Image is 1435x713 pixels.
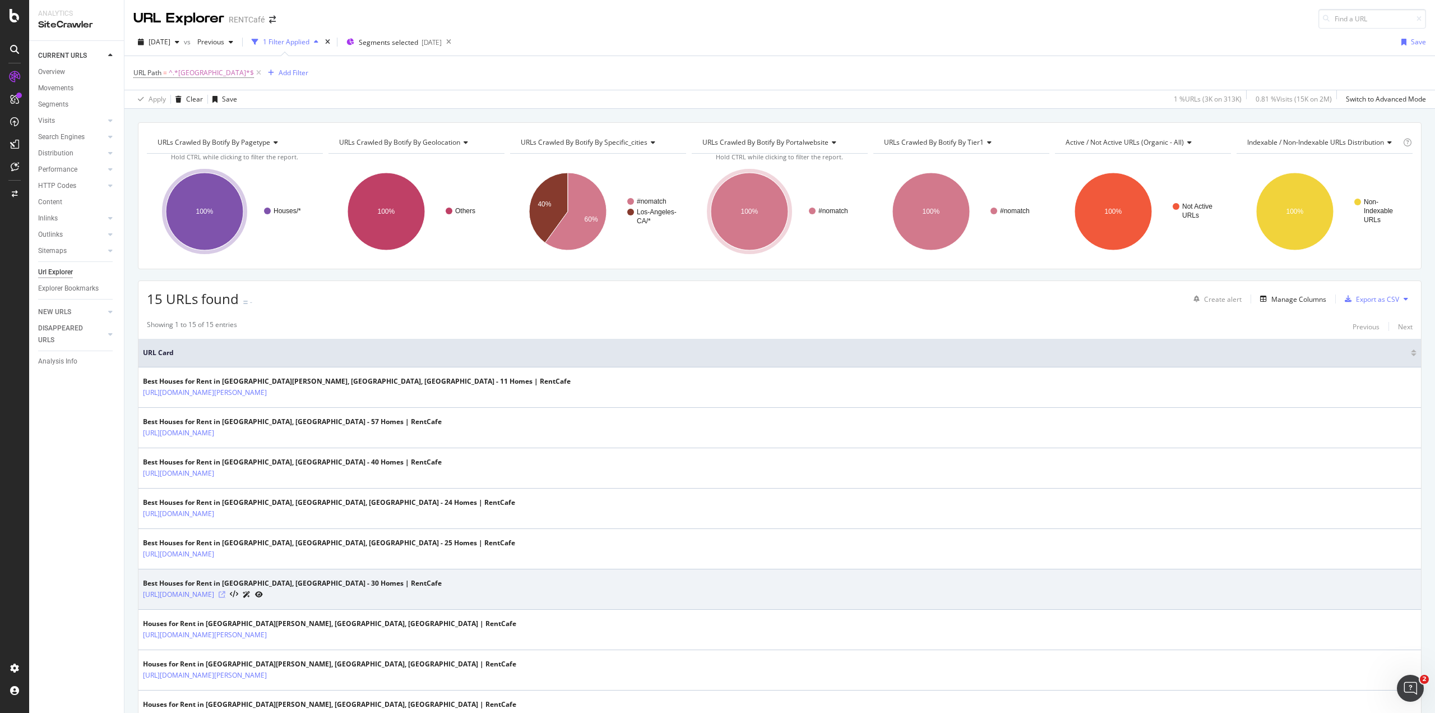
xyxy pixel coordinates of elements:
[1237,163,1413,260] svg: A chart.
[155,134,313,151] h4: URLs Crawled By Botify By pagetype
[1340,290,1399,308] button: Export as CSV
[1420,675,1429,684] span: 2
[521,137,647,147] span: URLs Crawled By Botify By specific_cities
[243,301,248,304] img: Equal
[38,245,105,257] a: Sitemaps
[222,94,237,104] div: Save
[133,33,184,51] button: [DATE]
[1356,295,1399,304] div: Export as CSV
[38,82,116,94] a: Movements
[143,619,516,629] div: Houses for Rent in [GEOGRAPHIC_DATA][PERSON_NAME], [GEOGRAPHIC_DATA], [GEOGRAPHIC_DATA] | RentCafe
[1286,208,1303,215] text: 100%
[585,215,598,223] text: 60%
[510,163,685,260] svg: A chart.
[38,213,105,224] a: Inlinks
[1174,94,1242,104] div: 1 % URLs ( 3K on 313K )
[342,33,442,51] button: Segments selected[DATE]
[263,66,308,80] button: Add Filter
[538,200,551,208] text: 40%
[884,137,984,147] span: URLs Crawled By Botify By tier1
[149,37,170,47] span: 2025 Aug. 20th
[1397,675,1424,702] iframe: Intercom live chat
[133,68,161,77] span: URL Path
[143,348,1408,358] span: URL Card
[818,207,848,215] text: #nomatch
[882,134,1039,151] h4: URLs Crawled By Botify By tier1
[1353,320,1380,333] button: Previous
[143,376,571,387] div: Best Houses for Rent in [GEOGRAPHIC_DATA][PERSON_NAME], [GEOGRAPHIC_DATA], [GEOGRAPHIC_DATA] - 11...
[38,164,105,176] a: Performance
[323,36,332,48] div: times
[873,163,1048,260] svg: A chart.
[143,659,516,669] div: Houses for Rent in [GEOGRAPHIC_DATA][PERSON_NAME], [GEOGRAPHIC_DATA], [GEOGRAPHIC_DATA] | RentCafe
[328,163,503,260] svg: A chart.
[1397,33,1426,51] button: Save
[143,578,442,588] div: Best Houses for Rent in [GEOGRAPHIC_DATA], [GEOGRAPHIC_DATA] - 30 Homes | RentCafe
[38,283,116,295] a: Explorer Bookmarks
[38,245,67,257] div: Sitemaps
[169,65,254,81] span: ^.*[GEOGRAPHIC_DATA]*$
[1341,90,1426,108] button: Switch to Advanced Mode
[692,163,867,260] div: A chart.
[1182,211,1199,219] text: URLs
[38,323,105,346] a: DISAPPEARED URLS
[38,19,115,31] div: SiteCrawler
[1104,208,1122,215] text: 100%
[1182,203,1212,210] text: Not Active
[38,306,71,318] div: NEW URLS
[38,99,68,111] div: Segments
[38,356,116,367] a: Analysis Info
[143,468,214,479] a: [URL][DOMAIN_NAME]
[243,588,251,600] a: AI Url Details
[247,33,323,51] button: 1 Filter Applied
[38,131,85,143] div: Search Engines
[143,427,214,439] a: [URL][DOMAIN_NAME]
[143,629,267,641] a: [URL][DOMAIN_NAME][PERSON_NAME]
[250,297,252,307] div: -
[1353,322,1380,332] div: Previous
[740,208,758,215] text: 100%
[143,457,442,467] div: Best Houses for Rent in [GEOGRAPHIC_DATA], [GEOGRAPHIC_DATA] - 40 Homes | RentCafe
[208,90,237,108] button: Save
[38,283,99,295] div: Explorer Bookmarks
[143,508,214,519] a: [URL][DOMAIN_NAME]
[133,9,224,28] div: URL Explorer
[38,131,105,143] a: Search Engines
[184,37,193,47] span: vs
[922,208,939,215] text: 100%
[38,196,62,208] div: Content
[163,68,167,77] span: =
[143,498,515,508] div: Best Houses for Rent in [GEOGRAPHIC_DATA], [GEOGRAPHIC_DATA], [GEOGRAPHIC_DATA] - 24 Homes | Rent...
[1055,163,1231,260] div: A chart.
[143,417,442,427] div: Best Houses for Rent in [GEOGRAPHIC_DATA], [GEOGRAPHIC_DATA] - 57 Homes | RentCafe
[422,38,442,47] div: [DATE]
[377,208,395,215] text: 100%
[38,266,116,278] a: Url Explorer
[38,323,95,346] div: DISAPPEARED URLS
[1063,134,1221,151] h4: Active / Not Active URLs
[219,591,225,598] a: Visit Online Page
[38,180,76,192] div: HTTP Codes
[38,148,73,159] div: Distribution
[455,207,475,215] text: Others
[38,66,116,78] a: Overview
[1271,295,1326,304] div: Manage Columns
[1066,137,1184,147] span: Active / Not Active URLs (organic - all)
[1204,295,1242,304] div: Create alert
[637,197,666,205] text: #nomatch
[38,82,73,94] div: Movements
[1398,322,1413,332] div: Next
[38,306,105,318] a: NEW URLS
[38,66,65,78] div: Overview
[1189,290,1242,308] button: Create alert
[147,163,322,260] div: A chart.
[702,137,828,147] span: URLs Crawled By Botify By portalwebsite
[1411,37,1426,47] div: Save
[38,148,105,159] a: Distribution
[519,134,676,151] h4: URLs Crawled By Botify By specific_cities
[143,700,516,710] div: Houses for Rent in [GEOGRAPHIC_DATA][PERSON_NAME], [GEOGRAPHIC_DATA], [GEOGRAPHIC_DATA] | RentCafe
[171,90,203,108] button: Clear
[700,134,858,151] h4: URLs Crawled By Botify By portalwebsite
